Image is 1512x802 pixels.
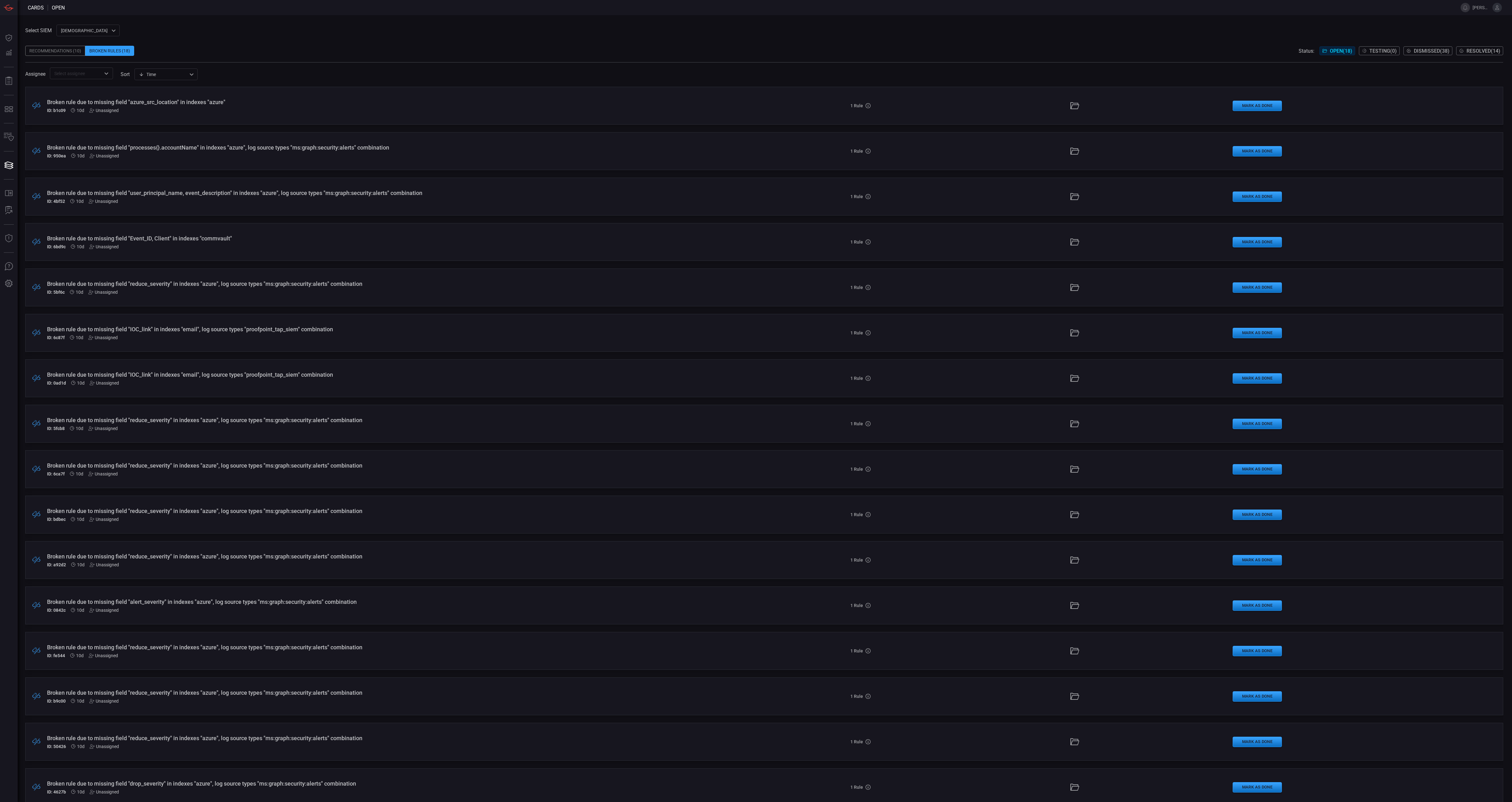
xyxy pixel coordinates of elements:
[1359,46,1400,55] button: Testing(0)
[1473,5,1490,10] span: [PERSON_NAME][EMAIL_ADDRESS][PERSON_NAME][DOMAIN_NAME]
[77,699,84,704] span: Sep 29, 2025 12:59 AM
[88,335,118,340] div: Unassigned
[47,290,65,295] h5: ID: 5bf6c
[850,421,863,426] h5: 1 Rule
[1,203,16,218] button: ALERT ANALYSIS
[88,471,118,476] div: Unassigned
[47,417,682,423] div: Broken rule due to missing field "reduce_severity" in indexes "azure", log source types "ms:graph...
[1233,282,1282,293] button: Mark as Done
[77,108,84,113] span: Sep 29, 2025 1:11 AM
[88,290,118,295] div: Unassigned
[47,335,65,340] h5: ID: 6c87f
[47,144,682,151] div: Broken rule due to missing field "processes{}.accountName" in indexes "azure", log source types "...
[77,789,85,794] span: Sep 29, 2025 12:56 AM
[47,653,65,658] h5: ID: fe544
[1233,646,1282,656] button: Mark as Done
[47,608,66,613] h5: ID: 0842c
[25,27,52,33] label: Select SIEM
[1233,737,1282,747] button: Mark as Done
[1233,373,1282,384] button: Mark as Done
[850,648,863,653] h5: 1 Rule
[47,108,66,113] h5: ID: b1c09
[1233,192,1282,202] button: Mark as Done
[1233,600,1282,611] button: Mark as Done
[77,744,85,749] span: Sep 29, 2025 12:58 AM
[77,380,85,386] span: Sep 29, 2025 1:04 AM
[850,603,863,608] h5: 1 Rule
[1414,48,1449,54] span: Dismissed ( 38 )
[77,562,85,567] span: Sep 29, 2025 1:00 AM
[850,285,863,290] h5: 1 Rule
[85,46,134,56] div: Broken Rules (18)
[850,467,863,472] h5: 1 Rule
[1467,48,1500,54] span: Resolved ( 14 )
[850,239,863,245] h5: 1 Rule
[76,426,83,431] span: Sep 29, 2025 1:02 AM
[76,290,83,295] span: Sep 29, 2025 1:05 AM
[1403,46,1452,55] button: Dismissed(38)
[77,153,85,158] span: Sep 29, 2025 1:09 AM
[89,517,119,522] div: Unassigned
[76,471,83,476] span: Sep 29, 2025 1:02 AM
[850,149,863,154] h5: 1 Rule
[1456,46,1503,55] button: Resolved(14)
[850,512,863,517] h5: 1 Rule
[102,69,111,78] button: Open
[1,130,16,145] button: Inventory
[47,508,682,514] div: Broken rule due to missing field "reduce_severity" in indexes "azure", log source types "ms:graph...
[47,699,66,704] h5: ID: b9c00
[1233,691,1282,702] button: Mark as Done
[850,785,863,790] h5: 1 Rule
[25,46,85,56] div: Recommendations (10)
[47,153,66,158] h5: ID: 950ea
[76,335,83,340] span: Sep 29, 2025 1:05 AM
[47,371,682,378] div: Broken rule due to missing field "IOC_link" in indexes "email", log source types "proofpoint_tap_...
[28,5,44,11] span: Cards
[76,653,84,658] span: Sep 29, 2025 12:59 AM
[121,71,130,77] label: sort
[47,280,682,287] div: Broken rule due to missing field "reduce_severity" in indexes "azure", log source types "ms:graph...
[90,562,119,567] div: Unassigned
[89,244,119,249] div: Unassigned
[47,780,682,787] div: Broken rule due to missing field "drop_severity" in indexes "azure", log source types "ms:graph:s...
[1233,101,1282,111] button: Mark as Done
[850,330,863,335] h5: 1 Rule
[25,71,45,77] span: Assignee
[1,74,16,89] button: Reports
[1233,237,1282,247] button: Mark as Done
[1,231,16,246] button: Threat Intelligence
[1369,48,1397,54] span: Testing ( 0 )
[47,244,66,249] h5: ID: 6bd9c
[1299,48,1314,54] span: Status:
[47,326,682,333] div: Broken rule due to missing field "IOC_link" in indexes "email", log source types "proofpoint_tap_...
[76,199,84,204] span: Sep 29, 2025 1:08 AM
[47,235,682,242] div: Broken rule due to missing field "Event_ID, Client" in indexes "commvault"
[1319,46,1355,55] button: Open(18)
[850,376,863,381] h5: 1 Rule
[1233,510,1282,520] button: Mark as Done
[850,103,863,108] h5: 1 Rule
[1233,419,1282,429] button: Mark as Done
[1233,782,1282,793] button: Mark as Done
[47,599,682,605] div: Broken rule due to missing field "alert_severity" in indexes "azure", log source types "ms:graph:...
[89,108,119,113] div: Unassigned
[89,653,118,658] div: Unassigned
[47,99,682,105] div: Broken rule due to missing field "azure_src_location" in indexes "azure"
[1,186,16,201] button: Rule Catalog
[89,199,118,204] div: Unassigned
[47,426,65,431] h5: ID: 5fcb8
[89,699,119,704] div: Unassigned
[47,735,682,741] div: Broken rule due to missing field "reduce_severity" in indexes "azure", log source types "ms:graph...
[61,27,110,34] p: [DEMOGRAPHIC_DATA]
[77,244,84,249] span: Sep 29, 2025 1:07 AM
[47,789,66,794] h5: ID: 4627b
[47,562,66,567] h5: ID: a92d2
[77,517,84,522] span: Sep 29, 2025 1:01 AM
[90,153,119,158] div: Unassigned
[1233,328,1282,338] button: Mark as Done
[1233,146,1282,156] button: Mark as Done
[1,45,16,61] button: Detections
[850,194,863,199] h5: 1 Rule
[850,557,863,563] h5: 1 Rule
[88,426,118,431] div: Unassigned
